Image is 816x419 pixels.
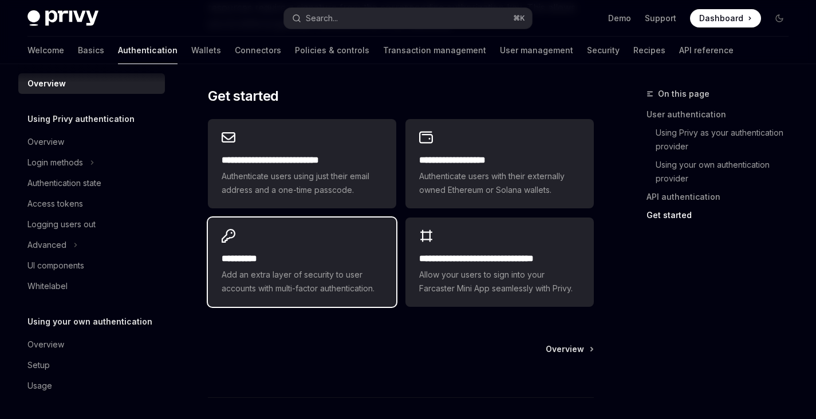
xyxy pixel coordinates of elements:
a: Overview [18,334,165,355]
a: User management [500,37,573,64]
a: Using Privy as your authentication provider [647,124,798,156]
a: API authentication [647,188,798,206]
a: Connectors [235,37,281,64]
div: Login methods [27,156,83,169]
a: Welcome [27,37,64,64]
a: Basics [78,37,104,64]
span: Authenticate users with their externally owned Ethereum or Solana wallets. [419,169,580,197]
a: Dashboard [690,9,761,27]
a: API reference [679,37,734,64]
a: Logging users out [18,214,165,235]
a: UI components [18,255,165,276]
a: Authentication [118,37,178,64]
div: Overview [27,77,66,90]
div: Logging users out [27,218,96,231]
a: Wallets [191,37,221,64]
span: Authenticate users using just their email address and a one-time passcode. [222,169,383,197]
a: Usage [18,375,165,396]
span: Dashboard [699,13,743,24]
h5: Using Privy authentication [27,112,135,126]
a: Transaction management [383,37,486,64]
span: ⌘ K [513,14,525,23]
span: Overview [546,343,584,355]
div: Access tokens [27,197,83,211]
div: Search... [306,11,338,25]
div: Overview [27,338,64,351]
a: Policies & controls [295,37,369,64]
button: Open search [284,8,531,29]
a: **** *****Add an extra layer of security to user accounts with multi-factor authentication. [208,218,396,307]
div: Usage [27,379,52,393]
div: Advanced [27,238,66,252]
a: Overview [18,132,165,152]
button: Toggle Advanced section [18,235,165,255]
h5: Using your own authentication [27,315,152,329]
span: Get started [208,87,278,105]
a: Access tokens [18,193,165,214]
a: Authentication state [18,173,165,193]
div: Whitelabel [27,279,68,293]
a: Setup [18,355,165,375]
a: Overview [18,73,165,94]
a: Security [587,37,620,64]
a: User authentication [647,105,798,124]
button: Toggle dark mode [770,9,789,27]
a: Overview [546,343,593,355]
a: Whitelabel [18,276,165,297]
div: UI components [27,259,84,272]
a: Get started [647,206,798,224]
div: Authentication state [27,176,101,190]
span: Add an extra layer of security to user accounts with multi-factor authentication. [222,268,383,295]
a: Demo [608,13,631,24]
img: dark logo [27,10,98,26]
a: Recipes [633,37,665,64]
div: Setup [27,358,50,372]
div: Overview [27,135,64,149]
a: Support [645,13,676,24]
a: **** **** **** ****Authenticate users with their externally owned Ethereum or Solana wallets. [405,119,594,208]
a: Using your own authentication provider [647,156,798,188]
span: Allow your users to sign into your Farcaster Mini App seamlessly with Privy. [419,268,580,295]
button: Toggle Login methods section [18,152,165,173]
span: On this page [658,87,709,101]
